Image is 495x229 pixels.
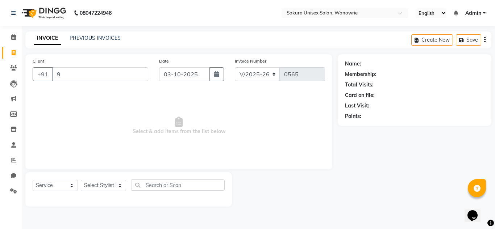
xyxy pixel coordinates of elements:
div: Points: [345,113,361,120]
label: Date [159,58,169,64]
label: Invoice Number [235,58,266,64]
div: Membership: [345,71,377,78]
input: Search by Name/Mobile/Email/Code [52,67,148,81]
label: Client [33,58,44,64]
span: Admin [465,9,481,17]
iframe: chat widget [465,200,488,222]
span: Select & add items from the list below [33,90,325,162]
input: Search or Scan [132,179,225,191]
img: logo [18,3,68,23]
a: PREVIOUS INVOICES [70,35,121,41]
div: Card on file: [345,92,375,99]
button: Create New [411,34,453,46]
b: 08047224946 [80,3,112,23]
div: Name: [345,60,361,68]
button: +91 [33,67,53,81]
div: Total Visits: [345,81,374,89]
a: INVOICE [34,32,61,45]
div: Last Visit: [345,102,369,110]
button: Save [456,34,481,46]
